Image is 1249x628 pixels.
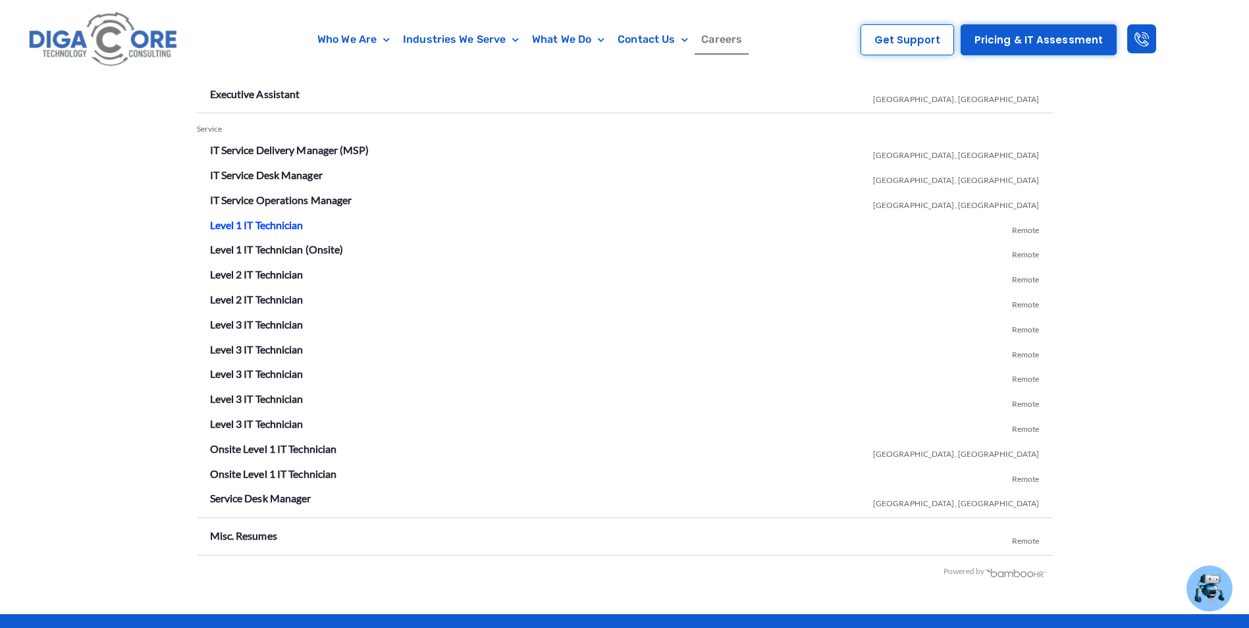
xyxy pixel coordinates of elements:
span: [GEOGRAPHIC_DATA], [GEOGRAPHIC_DATA] [873,84,1040,109]
span: Remote [1012,215,1040,240]
a: Level 1 IT Technician [210,219,304,231]
div: Service [197,120,1053,139]
span: Remote [1012,389,1040,414]
a: Executive Assistant [210,88,300,100]
span: Remote [1012,526,1040,551]
a: Industries We Serve [396,24,525,55]
a: Contact Us [611,24,695,55]
span: Remote [1012,464,1040,489]
a: Level 3 IT Technician [210,392,304,405]
a: Level 3 IT Technician [210,367,304,380]
div: Powered by [197,562,1047,581]
span: Pricing & IT Assessment [974,35,1103,45]
a: IT Service Operations Manager [210,194,352,206]
a: IT Service Delivery Manager (MSP) [210,144,369,156]
img: Digacore logo 1 [25,7,182,73]
a: Onsite Level 1 IT Technician [210,467,337,480]
a: Careers [695,24,749,55]
span: Remote [1012,340,1040,365]
span: Remote [1012,364,1040,389]
img: BambooHR - HR software [985,567,1047,577]
a: Who We Are [311,24,396,55]
span: Remote [1012,240,1040,265]
span: Remote [1012,265,1040,290]
a: Get Support [861,24,954,55]
span: [GEOGRAPHIC_DATA], [GEOGRAPHIC_DATA] [873,140,1040,165]
span: [GEOGRAPHIC_DATA], [GEOGRAPHIC_DATA] [873,439,1040,464]
a: Level 1 IT Technician (Onsite) [210,243,344,255]
span: Get Support [874,35,940,45]
a: IT Service Desk Manager [210,169,323,181]
a: Level 3 IT Technician [210,318,304,330]
span: [GEOGRAPHIC_DATA], [GEOGRAPHIC_DATA] [873,190,1040,215]
span: [GEOGRAPHIC_DATA], [GEOGRAPHIC_DATA] [873,165,1040,190]
a: Misc. Resumes [210,529,277,542]
a: Level 3 IT Technician [210,343,304,355]
a: Level 2 IT Technician [210,268,304,280]
span: Remote [1012,290,1040,315]
a: Service Desk Manager [210,492,311,504]
a: What We Do [525,24,611,55]
span: Remote [1012,414,1040,439]
a: Level 2 IT Technician [210,293,304,305]
nav: Menu [246,24,814,55]
a: Pricing & IT Assessment [961,24,1117,55]
span: [GEOGRAPHIC_DATA], [GEOGRAPHIC_DATA] [873,488,1040,513]
a: Onsite Level 1 IT Technician [210,442,337,455]
a: Level 3 IT Technician [210,417,304,430]
span: Remote [1012,315,1040,340]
